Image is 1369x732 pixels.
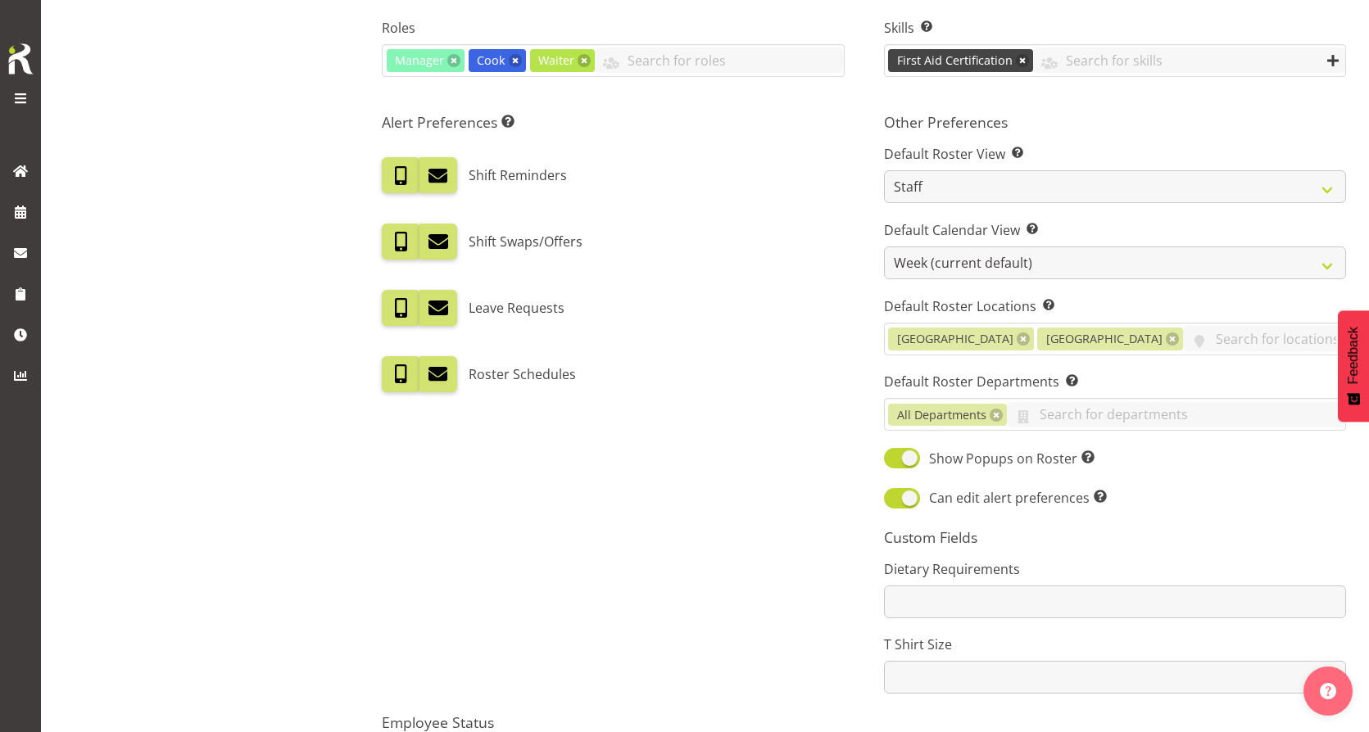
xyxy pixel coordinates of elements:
[469,290,564,326] label: Leave Requests
[395,52,444,70] span: Manager
[1046,330,1163,348] span: [GEOGRAPHIC_DATA]
[1346,327,1361,384] span: Feedback
[884,559,1346,579] label: Dietary Requirements
[1338,310,1369,422] button: Feedback - Show survey
[897,52,1013,70] span: First Aid Certification
[884,372,1346,391] label: Default Roster Departments
[595,47,843,73] input: Search for roles
[1007,402,1345,427] input: Search for departments
[884,635,1346,654] label: T Shirt Size
[382,113,844,131] h5: Alert Preferences
[920,449,1095,468] span: Show Popups on Roster
[1033,47,1345,73] input: Search for skills
[469,157,567,193] label: Shift Reminders
[897,406,986,424] span: All Departments
[477,52,505,70] span: Cook
[884,296,1346,316] label: Default Roster Locations
[4,41,37,77] img: Rosterit icon logo
[382,713,854,731] h5: Employee Status
[538,52,574,70] span: Waiter
[884,220,1346,240] label: Default Calendar View
[469,224,583,260] label: Shift Swaps/Offers
[1183,326,1345,351] input: Search for locations
[897,330,1013,348] span: [GEOGRAPHIC_DATA]
[920,488,1107,508] span: Can edit alert preferences
[884,18,1346,38] label: Skills
[884,144,1346,164] label: Default Roster View
[382,18,844,38] label: Roles
[469,356,576,392] label: Roster Schedules
[1320,683,1336,699] img: help-xxl-2.png
[884,113,1346,131] h5: Other Preferences
[884,528,1346,546] h5: Custom Fields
